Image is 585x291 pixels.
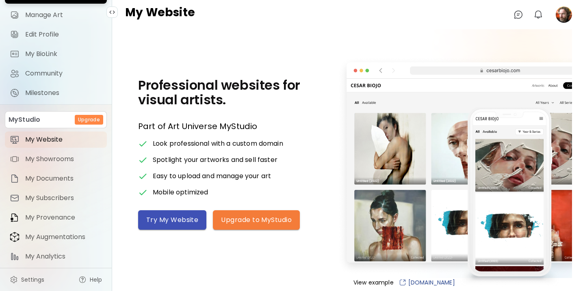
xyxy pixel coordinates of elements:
[25,213,102,222] span: My Provenance
[221,216,292,224] span: Upgrade to MyStudio
[125,6,195,23] h4: My Website
[90,276,102,284] span: Help
[5,248,107,265] a: itemMy Analytics
[78,276,87,284] img: help
[25,194,102,202] span: My Subscribers
[10,154,19,164] img: item
[10,232,19,242] img: item
[25,136,102,144] span: My Website
[25,155,102,163] span: My Showrooms
[10,30,19,39] img: Edit Profile icon
[146,216,198,224] span: Try My Website
[5,170,107,187] a: itemMy Documents
[25,69,102,78] span: Community
[25,30,102,39] span: Edit Profile
[25,89,102,97] span: Milestones
[5,272,49,288] a: Settings
[5,26,107,43] a: Edit Profile iconEdit Profile
[138,78,313,107] h2: Professional websites for visual artists.
[138,171,148,181] img: checkmark
[456,107,562,289] img: myWebsite-example
[138,120,313,132] h4: Part of Art Universe MyStudio
[25,175,102,183] span: My Documents
[138,139,148,149] img: checkmark
[10,10,19,20] img: Manage Art icon
[25,233,102,241] span: My Augmentations
[5,131,107,148] a: itemMy Website
[10,49,19,59] img: My BioLink icon
[74,272,107,288] a: Help
[138,155,148,165] img: checkmark
[337,56,572,276] img: myWebsite-example
[10,174,19,183] img: item
[10,213,19,222] img: item
[5,46,107,62] a: completeMy BioLink iconMy BioLink
[10,88,19,98] img: Milestones icon
[21,276,44,284] span: Settings
[5,151,107,167] a: itemMy Showrooms
[153,155,277,165] p: Spotlight your artworks and sell faster
[25,252,102,261] span: My Analytics
[513,10,523,19] img: chatIcon
[10,135,19,144] img: item
[25,11,102,19] span: Manage Art
[10,69,19,78] img: Community icon
[153,171,271,181] p: Easy to upload and manage your art
[5,85,107,101] a: completeMilestones iconMilestones
[10,252,19,261] img: item
[5,209,107,226] a: itemMy Provenance
[533,10,543,19] img: bellIcon
[5,65,107,82] a: Community iconCommunity
[10,276,18,284] img: settings
[5,7,107,23] a: Manage Art iconManage Art
[138,210,206,230] button: Try My Website
[5,190,107,206] a: itemMy Subscribers
[9,115,40,125] p: MyStudio
[153,188,208,197] p: Mobile optimized
[153,139,283,149] p: Look professional with a custom domain
[138,188,148,197] img: checkmark
[531,8,545,22] button: bellIcon
[25,50,102,58] span: My BioLink
[5,229,107,245] a: itemMy Augmentations
[109,9,115,15] img: collapse
[10,193,19,203] img: item
[78,116,100,123] h6: Upgrade
[213,210,300,230] button: Upgrade to MyStudio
